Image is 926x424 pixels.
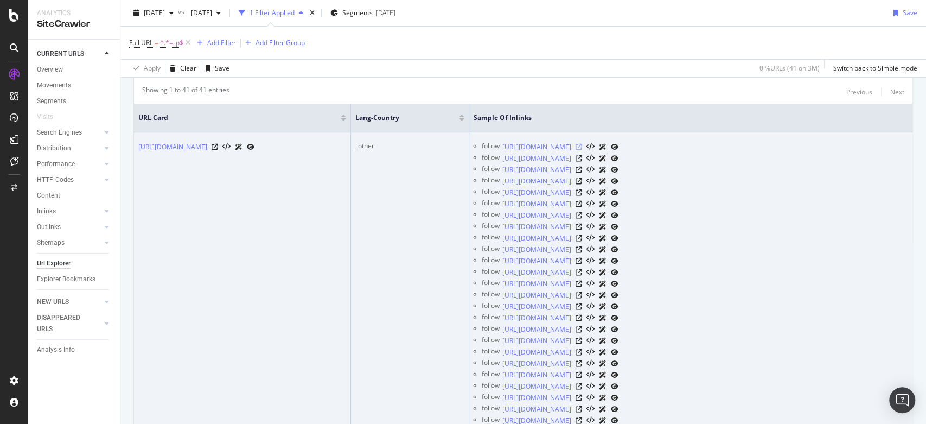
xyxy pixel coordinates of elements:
a: Explorer Bookmarks [37,274,112,285]
a: Visit Online Page [576,167,582,173]
a: Overview [37,64,112,75]
div: CURRENT URLS [37,48,84,60]
a: URL Inspection [611,267,618,278]
div: follow [482,403,500,415]
a: Visit Online Page [576,178,582,185]
a: Visit Online Page [576,338,582,344]
button: Add Filter [193,36,236,49]
a: [URL][DOMAIN_NAME] [502,267,571,278]
div: [DATE] [376,8,395,17]
div: v 4.0.25 [30,17,53,26]
div: follow [482,244,500,255]
div: Visits [37,111,53,123]
div: follow [482,335,500,346]
a: Distribution [37,143,101,154]
div: Segments [37,96,66,107]
div: follow [482,369,500,381]
button: View HTML Source [586,189,595,197]
span: vs [178,7,187,16]
div: Add Filter Group [256,38,305,47]
button: View HTML Source [586,155,595,162]
a: [URL][DOMAIN_NAME] [502,256,571,267]
a: Visit Online Page [576,360,582,367]
a: [URL][DOMAIN_NAME] [502,358,571,369]
img: logo_orange.svg [17,17,26,26]
div: follow [482,255,500,267]
a: Inlinks [37,206,101,217]
div: follow [482,141,500,153]
button: View HTML Source [586,223,595,231]
a: Visit Online Page [576,235,582,242]
a: AI Url Details [599,244,606,255]
a: Visit Online Page [576,258,582,264]
button: View HTML Source [586,269,595,276]
a: Visit Online Page [576,372,582,378]
a: [URL][DOMAIN_NAME] [502,324,571,335]
a: AI Url Details [599,346,606,358]
a: AI Url Details [599,198,606,210]
a: Visit Online Page [576,201,582,207]
div: Search Engines [37,127,82,138]
span: Segments [342,8,373,17]
a: [URL][DOMAIN_NAME] [502,301,571,312]
a: Visit Online Page [576,303,582,310]
div: 0 % URLs ( 41 on 3M ) [759,64,820,73]
a: AI Url Details [599,403,606,415]
div: Previous [846,87,872,97]
a: URL Inspection [611,175,618,187]
a: URL Inspection [611,244,618,255]
a: Visit Online Page [576,155,582,162]
a: AI Url Details [599,289,606,301]
a: [URL][DOMAIN_NAME] [502,199,571,210]
div: follow [482,153,500,164]
div: Switch back to Simple mode [833,64,917,73]
button: View HTML Source [586,337,595,345]
a: Movements [37,80,112,91]
a: AI Url Details [599,381,606,392]
a: Visit Online Page [576,395,582,401]
a: Visit Online Page [576,189,582,196]
a: Visit Online Page [576,349,582,356]
div: Analysis Info [37,344,75,356]
a: [URL][DOMAIN_NAME] [502,279,571,289]
div: _other [355,141,464,151]
a: URL Inspection [611,335,618,346]
a: URL Inspection [611,141,618,153]
a: AI Url Details [599,187,606,198]
button: View HTML Source [586,280,595,288]
a: [URL][DOMAIN_NAME] [502,370,571,381]
a: [URL][DOMAIN_NAME] [502,142,571,153]
div: follow [482,278,500,289]
a: Visit Online Page [576,269,582,276]
div: follow [482,198,500,210]
a: AI Url Details [599,141,606,153]
a: [URL][DOMAIN_NAME] [502,176,571,187]
button: View HTML Source [586,371,595,379]
div: Explorer Bookmarks [37,274,95,285]
button: Switch back to Simple mode [829,60,917,77]
a: URL Inspection [611,392,618,403]
a: [URL][DOMAIN_NAME] [502,313,571,324]
a: URL Inspection [611,232,618,244]
button: View HTML Source [586,326,595,333]
a: Visit Online Page [576,406,582,413]
div: follow [482,221,500,232]
div: Next [890,87,904,97]
a: AI Url Details [599,358,606,369]
a: CURRENT URLS [37,48,101,60]
a: [URL][DOMAIN_NAME] [502,393,571,403]
div: follow [482,381,500,392]
div: follow [482,267,500,278]
a: AI Url Details [599,175,606,187]
div: times [308,8,317,18]
div: Distribution [37,143,71,154]
div: follow [482,232,500,244]
a: Visit Online Page [576,281,582,287]
div: NEW URLS [37,296,69,308]
a: AI Url Details [599,324,606,335]
a: URL Inspection [611,324,618,335]
div: follow [482,358,500,369]
a: Visit Online Page [576,224,582,230]
a: URL Inspection [611,210,618,221]
button: Save [201,60,229,77]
